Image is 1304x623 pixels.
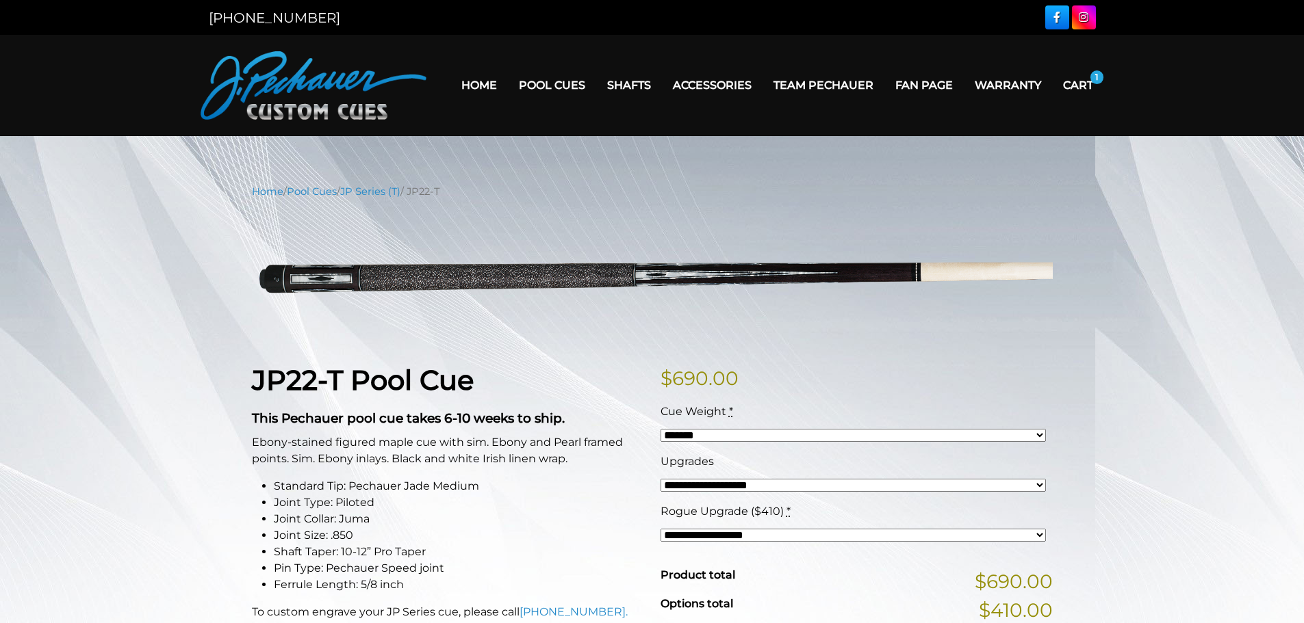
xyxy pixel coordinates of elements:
p: To custom engrave your JP Series cue, please call [252,604,644,620]
li: Ferrule Length: 5/8 inch [274,576,644,593]
a: Accessories [662,68,763,103]
a: Home [450,68,508,103]
strong: JP22-T Pool Cue [252,363,474,397]
li: Shaft Taper: 10-12” Pro Taper [274,544,644,560]
li: Joint Type: Piloted [274,494,644,511]
img: jp22-T.png [252,209,1053,343]
li: Standard Tip: Pechauer Jade Medium [274,478,644,494]
span: $ [661,367,672,390]
span: Product total [661,568,735,581]
span: Options total [661,597,733,610]
img: Pechauer Custom Cues [201,51,426,120]
a: Warranty [964,68,1052,103]
abbr: required [787,505,791,518]
a: [PHONE_NUMBER]. [520,605,628,618]
a: JP Series (T) [340,185,400,198]
span: $690.00 [975,567,1053,596]
a: Shafts [596,68,662,103]
abbr: required [729,405,733,418]
a: Pool Cues [508,68,596,103]
li: Pin Type: Pechauer Speed joint [274,560,644,576]
a: Team Pechauer [763,68,884,103]
p: Ebony-stained figured maple cue with sim. Ebony and Pearl framed points. Sim. Ebony inlays. Black... [252,434,644,467]
a: Pool Cues [287,185,337,198]
span: Upgrades [661,455,714,468]
a: Fan Page [884,68,964,103]
a: Cart [1052,68,1104,103]
a: Home [252,185,283,198]
span: Cue Weight [661,405,726,418]
nav: Breadcrumb [252,184,1053,199]
strong: This Pechauer pool cue takes 6-10 weeks to ship. [252,410,565,426]
li: Joint Size: .850 [274,527,644,544]
bdi: 690.00 [661,367,739,390]
li: Joint Collar: Juma [274,511,644,527]
span: Rogue Upgrade ($410) [661,505,784,518]
a: [PHONE_NUMBER] [209,10,340,26]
